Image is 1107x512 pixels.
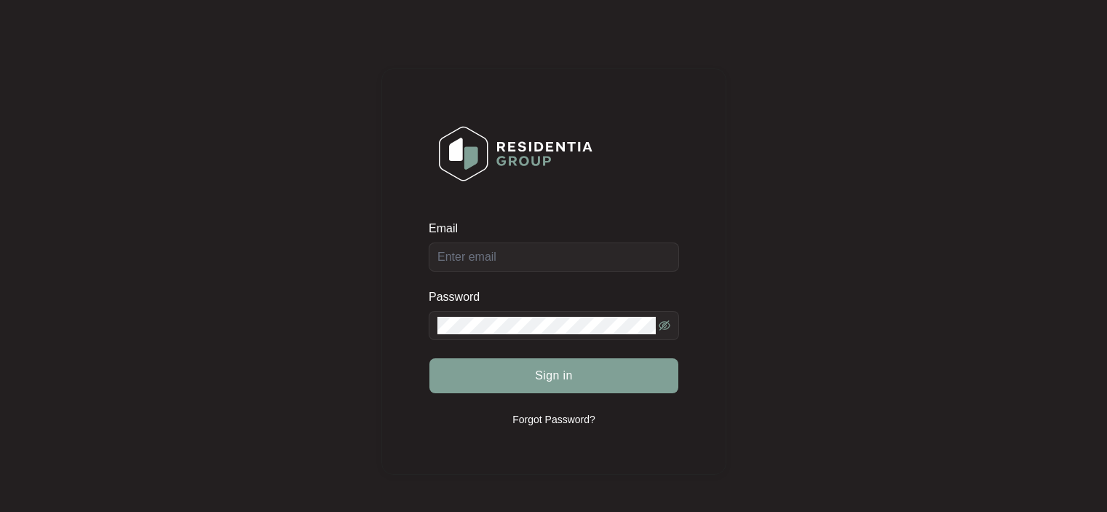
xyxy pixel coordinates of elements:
[429,290,491,304] label: Password
[429,117,602,191] img: Login Logo
[437,317,656,334] input: Password
[429,221,468,236] label: Email
[512,412,595,427] p: Forgot Password?
[535,367,573,385] span: Sign in
[429,243,679,272] input: Email
[659,320,670,331] span: eye-invisible
[429,358,678,393] button: Sign in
